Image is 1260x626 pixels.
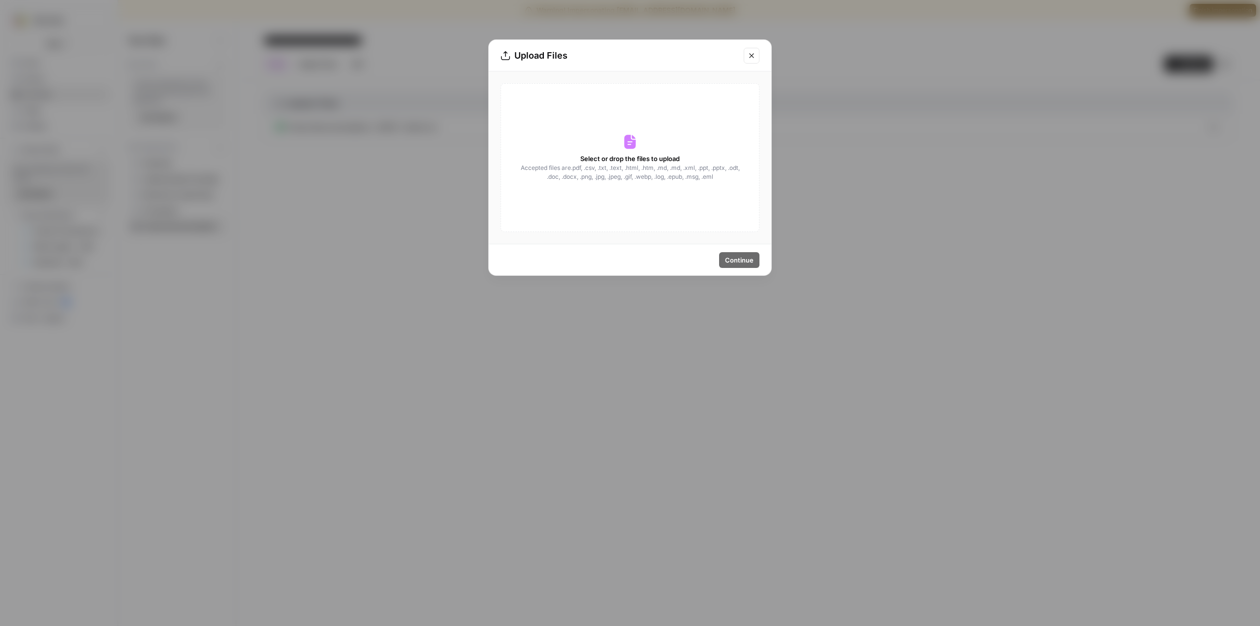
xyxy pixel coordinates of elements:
button: Close modal [744,48,759,64]
button: Continue [719,252,759,268]
span: Accepted files are .pdf, .csv, .txt, .text, .html, .htm, .md, .md, .xml, .ppt, .pptx, .odt, .doc,... [520,164,740,181]
span: Select or drop the files to upload [580,154,680,164]
div: Upload Files [501,49,738,63]
span: Continue [725,255,754,265]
